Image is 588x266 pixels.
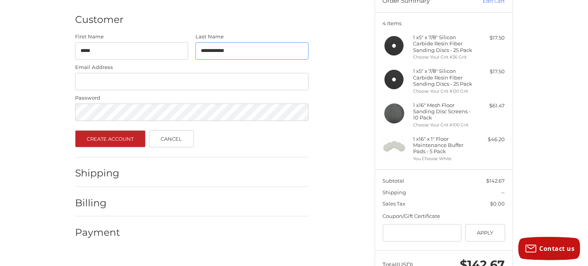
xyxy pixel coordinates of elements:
label: First Name [75,33,188,41]
span: -- [501,189,505,195]
button: Create Account [75,130,146,147]
h2: Customer [75,14,123,26]
h4: 1 x 5" x 7/8" Silicon Carbide Resin Fiber Sanding Discs - 25 Pack [413,68,473,87]
button: Contact us [518,237,580,260]
h4: 1 x 16" x 1" Floor Maintenance Buffer Pads - 5 Pack [413,136,473,155]
div: $46.20 [475,136,505,143]
span: $0.00 [490,200,505,207]
button: Apply [465,224,505,242]
li: Choose Your Grit #100 Grit [413,122,473,128]
h4: 1 x 5" x 7/8" Silicon Carbide Resin Fiber Sanding Discs - 25 Pack [413,34,473,53]
h4: 1 x 16" Mesh Floor Sanding Disc Screens - 10 Pack [413,102,473,121]
div: $17.50 [475,68,505,76]
label: Email Address [75,64,309,71]
input: Gift Certificate or Coupon Code [383,224,462,242]
div: $61.47 [475,102,505,110]
h2: Payment [75,226,120,238]
span: Subtotal [383,178,405,184]
li: Choose Your Grit #120 Grit [413,88,473,95]
div: Coupon/Gift Certificate [383,212,505,220]
label: Last Name [195,33,309,41]
h3: 4 Items [383,20,505,26]
label: Password [75,94,309,102]
span: Sales Tax [383,200,406,207]
li: Choose Your Grit #36 Grit [413,54,473,60]
h2: Billing [75,197,120,209]
span: $142.67 [487,178,505,184]
span: Contact us [540,244,575,253]
a: Cancel [149,130,194,147]
h2: Shipping [75,167,120,179]
span: Shipping [383,189,406,195]
div: $17.50 [475,34,505,42]
li: You Choose White [413,155,473,162]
